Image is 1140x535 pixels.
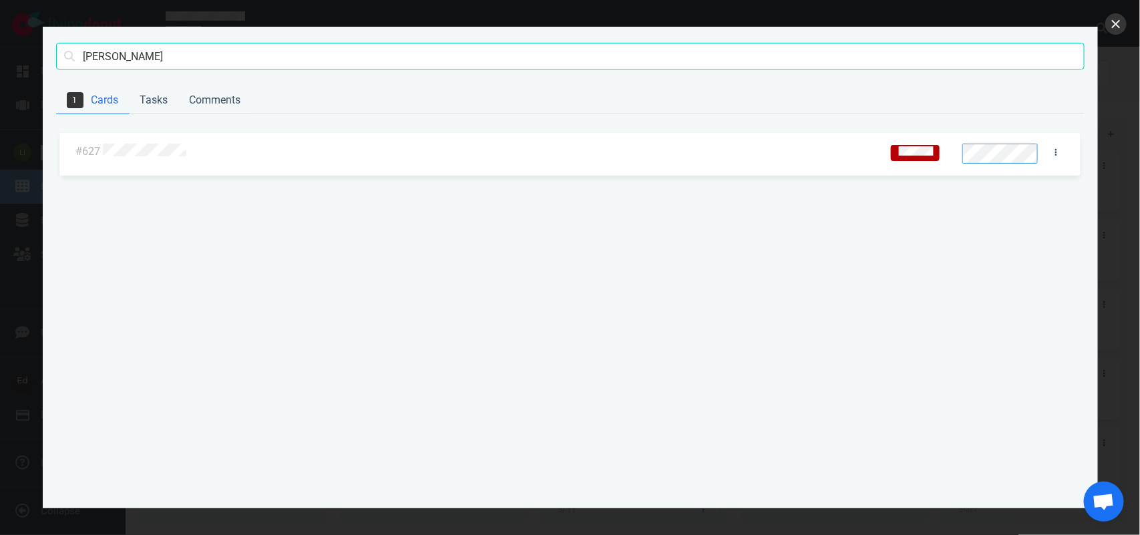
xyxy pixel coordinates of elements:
input: Search cards, tasks, or comments with text or ids [56,43,1085,69]
a: #627 [75,145,100,158]
a: Comments [179,87,252,114]
button: close [1105,13,1127,35]
a: Aprire la chat [1084,482,1124,522]
a: Tasks [130,87,179,114]
a: Cards [56,87,130,114]
span: 1 [67,92,83,108]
